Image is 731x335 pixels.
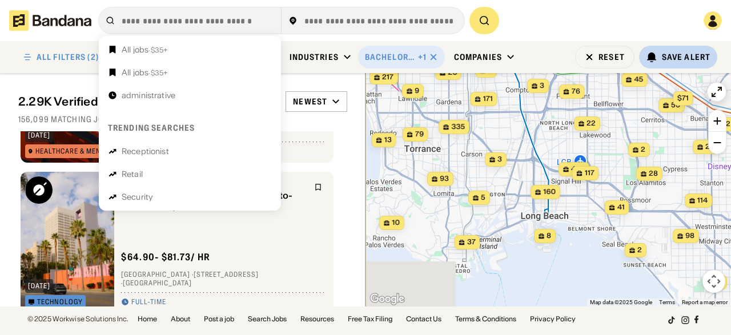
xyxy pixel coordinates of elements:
[497,155,502,164] span: 3
[171,316,190,322] a: About
[585,168,595,178] span: 117
[18,95,202,108] div: 2.29K Verified Jobs
[540,81,544,91] span: 3
[121,251,210,263] div: $ 64.90 - $81.73 / hr
[467,237,476,247] span: 37
[547,231,551,241] span: 8
[18,114,347,124] div: 156,099 matching jobs on [DOMAIN_NAME]
[392,218,400,228] span: 10
[448,68,457,78] span: 26
[671,100,680,110] span: 56
[35,148,116,155] div: Healthcare & Mental Health
[122,193,153,201] div: Security
[122,91,175,99] div: administrative
[148,46,168,54] span: · $35+
[682,299,728,305] a: Report a map error
[440,174,449,184] span: 93
[590,299,652,305] span: Map data ©2025 Google
[677,94,689,102] span: $71
[659,299,675,305] a: Terms (opens in new tab)
[122,46,168,54] div: All jobs
[641,145,645,155] span: 2
[27,316,128,322] div: © 2025 Workwise Solutions Inc.
[122,68,168,76] div: All jobs
[572,87,580,96] span: 76
[28,282,50,289] div: [DATE]
[9,10,91,31] img: Bandana logotype
[18,131,347,307] div: grid
[148,68,168,77] span: · $35+
[685,231,694,241] span: 98
[25,176,53,204] img: Impulse Space logo
[365,52,416,62] div: Bachelor's Degree
[454,52,502,62] div: Companies
[131,298,166,307] div: Full-time
[543,187,556,197] span: 160
[300,316,334,322] a: Resources
[649,169,658,179] span: 28
[702,270,725,293] button: Map camera controls
[138,316,157,322] a: Home
[662,52,710,62] div: Save Alert
[368,292,406,306] a: Open this area in Google Maps (opens a new window)
[488,66,492,75] span: 2
[368,292,406,306] img: Google
[637,245,642,255] span: 2
[293,96,327,107] div: Newest
[248,316,287,322] a: Search Jobs
[108,123,195,133] div: Trending searches
[122,170,143,178] div: Retail
[455,316,516,322] a: Terms & Conditions
[121,270,327,288] div: [GEOGRAPHIC_DATA] · [STREET_ADDRESS] · [GEOGRAPHIC_DATA]
[571,164,585,174] span: 453
[290,52,339,62] div: Industries
[382,72,393,82] span: 217
[37,53,99,61] div: ALL FILTERS (2)
[418,52,427,62] div: +1
[705,142,714,152] span: 25
[415,86,419,96] span: 9
[634,75,643,84] span: 45
[122,147,169,155] div: Receptionist
[617,203,625,212] span: 41
[697,196,708,205] span: 114
[384,135,392,145] span: 13
[415,130,424,139] span: 79
[37,298,83,305] div: Technology
[530,316,576,322] a: Privacy Policy
[587,119,596,128] span: 22
[348,316,392,322] a: Free Tax Filing
[599,53,625,61] div: Reset
[28,132,50,139] div: [DATE]
[406,316,441,322] a: Contact Us
[483,94,493,104] span: 171
[451,122,465,132] span: 335
[481,193,485,203] span: 5
[204,316,234,322] a: Post a job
